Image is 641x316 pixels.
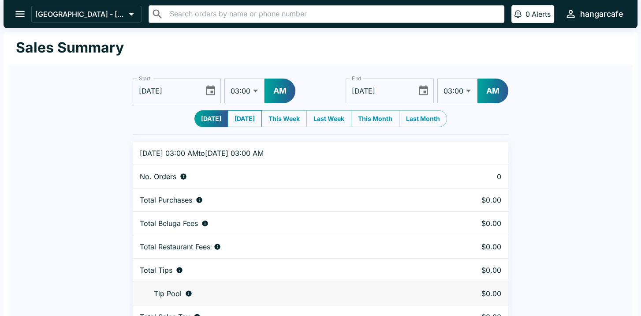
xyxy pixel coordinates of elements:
[441,196,501,204] p: $0.00
[414,81,433,100] button: Choose date, selected date is Oct 1, 2025
[201,81,220,100] button: Choose date, selected date is Sep 30, 2025
[580,9,623,19] div: hangarcafe
[261,110,307,127] button: This Week
[140,196,427,204] div: Aggregate order subtotals
[140,242,427,251] div: Fees paid by diners to restaurant
[140,219,198,228] p: Total Beluga Fees
[154,289,182,298] p: Tip Pool
[477,79,508,103] button: AM
[306,110,351,127] button: Last Week
[441,219,501,228] p: $0.00
[441,172,501,181] p: 0
[525,10,530,19] p: 0
[140,172,176,181] p: No. Orders
[441,242,501,251] p: $0.00
[133,79,198,103] input: mm/dd/yyyy
[140,242,210,251] p: Total Restaurant Fees
[140,266,172,275] p: Total Tips
[399,110,447,127] button: Last Month
[227,110,262,127] button: [DATE]
[194,110,228,127] button: [DATE]
[561,4,627,23] button: hangarcafe
[35,10,125,19] p: [GEOGRAPHIC_DATA] - [GEOGRAPHIC_DATA]
[140,149,427,158] p: [DATE] 03:00 AM to [DATE] 03:00 AM
[441,266,501,275] p: $0.00
[139,75,150,82] label: Start
[352,75,361,82] label: End
[346,79,410,103] input: mm/dd/yyyy
[9,3,31,25] button: open drawer
[532,10,551,19] p: Alerts
[31,6,142,23] button: [GEOGRAPHIC_DATA] - [GEOGRAPHIC_DATA]
[351,110,399,127] button: This Month
[140,219,427,228] div: Fees paid by diners to Beluga
[140,266,427,275] div: Combined individual and pooled tips
[441,289,501,298] p: $0.00
[265,79,295,103] button: AM
[140,196,192,204] p: Total Purchases
[140,172,427,181] div: Number of orders placed
[16,39,124,56] h1: Sales Summary
[167,8,500,20] input: Search orders by name or phone number
[140,289,427,298] div: Tips unclaimed by a waiter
